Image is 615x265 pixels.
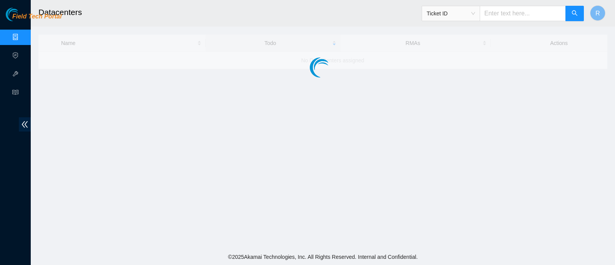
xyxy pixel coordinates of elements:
[19,117,31,132] span: double-left
[12,86,18,101] span: read
[565,6,584,21] button: search
[480,6,566,21] input: Enter text here...
[590,5,605,21] button: R
[595,8,600,18] span: R
[31,249,615,265] footer: © 2025 Akamai Technologies, Inc. All Rights Reserved. Internal and Confidential.
[427,8,475,19] span: Ticket ID
[572,10,578,17] span: search
[6,14,61,24] a: Akamai TechnologiesField Tech Portal
[6,8,39,21] img: Akamai Technologies
[12,13,61,20] span: Field Tech Portal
